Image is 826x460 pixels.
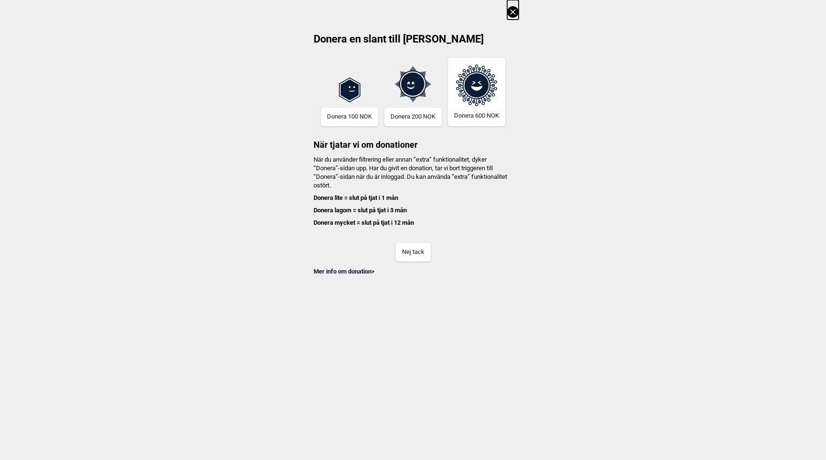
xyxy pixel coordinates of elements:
[321,108,378,126] button: Donera 100 NOK
[314,219,414,226] b: Donera mycket = slut på tjat i 12 mån
[307,155,519,228] h4: När du använder filtrering eller annan “extra” funktionalitet, dyker “Donera”-sidan upp. Har du g...
[314,268,375,275] a: Mer info om donation>
[384,108,442,126] button: Donera 200 NOK
[307,126,519,151] h3: När tjatar vi om donationer
[448,58,505,126] button: Donera 600 NOK
[307,32,519,53] h2: Donera en slant till [PERSON_NAME]
[396,243,431,262] button: Nej tack
[314,194,398,201] b: Donera lite = slut på tjat i 1 mån
[314,207,407,214] b: Donera lagom = slut på tjat i 3 mån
